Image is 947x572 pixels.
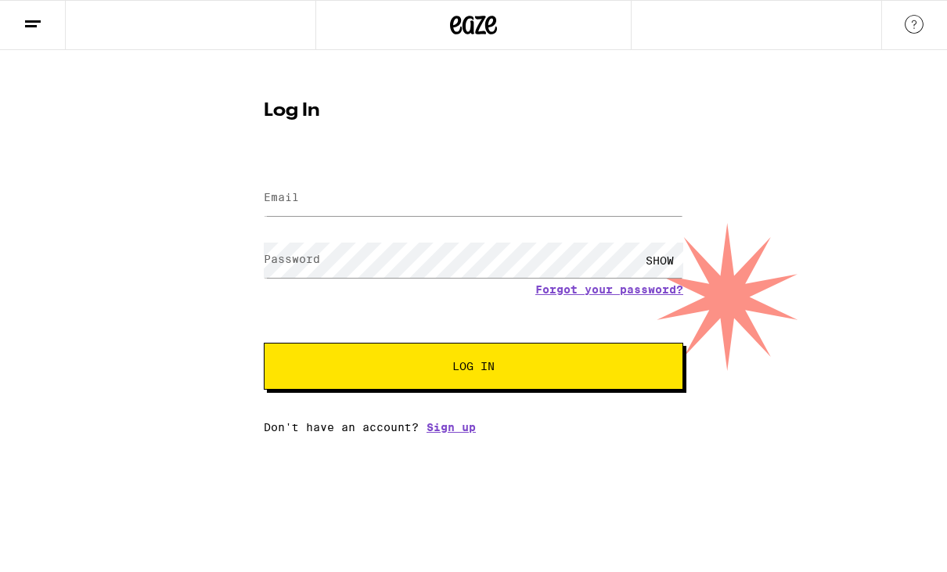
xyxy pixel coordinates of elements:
[264,181,683,216] input: Email
[636,243,683,278] div: SHOW
[452,361,495,372] span: Log In
[535,283,683,296] a: Forgot your password?
[264,191,299,203] label: Email
[427,421,476,433] a: Sign up
[264,253,320,265] label: Password
[264,421,683,433] div: Don't have an account?
[264,102,683,121] h1: Log In
[264,343,683,390] button: Log In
